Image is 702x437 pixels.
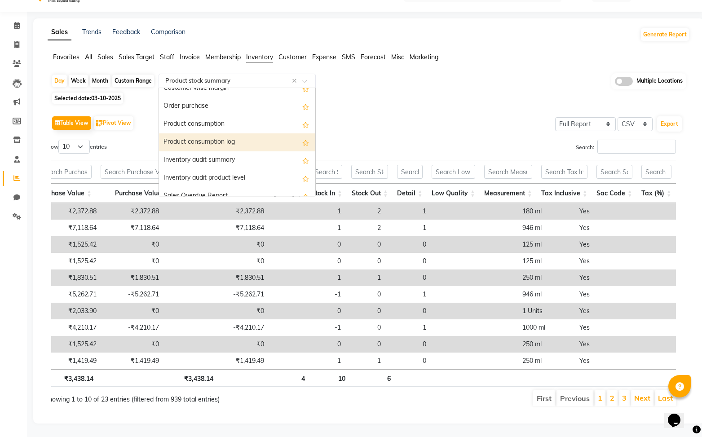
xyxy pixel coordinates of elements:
[350,369,396,387] th: 6
[393,184,427,203] th: Detail: activate to sort column ascending
[309,369,350,387] th: 10
[518,286,575,303] td: 946 ml
[26,353,101,369] td: ₹1,419.49
[518,353,575,369] td: 250 ml
[575,319,630,336] td: Yes
[101,336,163,353] td: ₹0
[385,353,431,369] td: 0
[205,53,241,61] span: Membership
[596,165,632,179] input: Search Sac Code
[159,79,315,97] div: Customer wise margin
[26,303,101,319] td: ₹2,033.90
[518,253,575,269] td: 125 ml
[345,336,385,353] td: 0
[361,53,386,61] span: Forecast
[385,253,431,269] td: 0
[641,28,689,41] button: Generate Report
[345,203,385,220] td: 2
[302,191,309,202] span: Add this report to Favorites List
[159,88,316,196] ng-dropdown-panel: Options list
[53,53,79,61] span: Favorites
[598,393,602,402] a: 1
[58,140,90,154] select: Showentries
[575,286,630,303] td: Yes
[159,151,315,169] div: Inventory audit summary
[98,369,218,387] th: ₹3,438.14
[575,203,630,220] td: Yes
[26,269,101,286] td: ₹1,830.51
[44,389,300,404] div: Showing 1 to 10 of 23 entries (filtered from 939 total entries)
[269,336,345,353] td: 0
[345,319,385,336] td: 0
[385,319,431,336] td: 1
[82,28,102,36] a: Trends
[91,95,121,102] span: 03-10-2025
[518,203,575,220] td: 180 ml
[345,286,385,303] td: 0
[101,286,163,303] td: -₹5,262.71
[151,28,185,36] a: Comparison
[306,184,346,203] th: Stock In: activate to sort column ascending
[385,286,431,303] td: 1
[385,303,431,319] td: 0
[269,253,345,269] td: 0
[218,369,309,387] th: 4
[518,220,575,236] td: 946 ml
[269,286,345,303] td: -1
[26,236,101,253] td: ₹1,525.42
[101,203,163,220] td: ₹2,372.88
[159,169,315,187] div: Inventory audit product level
[163,286,269,303] td: -₹5,262.71
[269,236,345,253] td: 0
[410,53,438,61] span: Marketing
[159,115,315,133] div: Product consumption
[575,336,630,353] td: Yes
[636,77,683,86] span: Multiple Locations
[163,269,269,286] td: ₹1,830.51
[385,269,431,286] td: 0
[597,140,676,154] input: Search:
[163,253,269,269] td: ₹0
[94,116,133,130] button: Pivot View
[101,353,163,369] td: ₹1,419.49
[610,393,614,402] a: 2
[26,286,101,303] td: ₹5,262.71
[180,53,200,61] span: Invoice
[101,165,211,179] input: Search Purchase Value As On 2025-10-03
[302,119,309,130] span: Add this report to Favorites List
[292,76,300,86] span: Clear all
[518,269,575,286] td: 250 ml
[269,303,345,319] td: 0
[90,75,110,87] div: Month
[159,97,315,115] div: Order purchase
[269,203,345,220] td: 1
[101,303,163,319] td: ₹0
[658,393,673,402] a: Last
[34,184,96,203] th: Purchase Value: activate to sort column ascending
[518,236,575,253] td: 125 ml
[159,187,315,205] div: Sales Overdue Report
[637,184,676,203] th: Tax (%): activate to sort column ascending
[622,393,627,402] a: 3
[575,253,630,269] td: Yes
[85,53,92,61] span: All
[345,253,385,269] td: 0
[44,140,107,154] label: Show entries
[664,401,693,428] iframe: chat widget
[163,353,269,369] td: ₹1,419.49
[391,53,404,61] span: Misc
[302,173,309,184] span: Add this report to Favorites List
[159,133,315,151] div: Product consumption log
[347,184,393,203] th: Stock Out: activate to sort column ascending
[96,184,216,203] th: Purchase Value As On 2025-10-03: activate to sort column ascending
[269,319,345,336] td: -1
[38,165,92,179] input: Search Purchase Value
[302,155,309,166] span: Add this report to Favorites List
[657,116,682,132] button: Export
[541,165,587,179] input: Search Tax Inclusive
[163,303,269,319] td: ₹0
[575,236,630,253] td: Yes
[385,236,431,253] td: 0
[278,53,307,61] span: Customer
[69,75,88,87] div: Week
